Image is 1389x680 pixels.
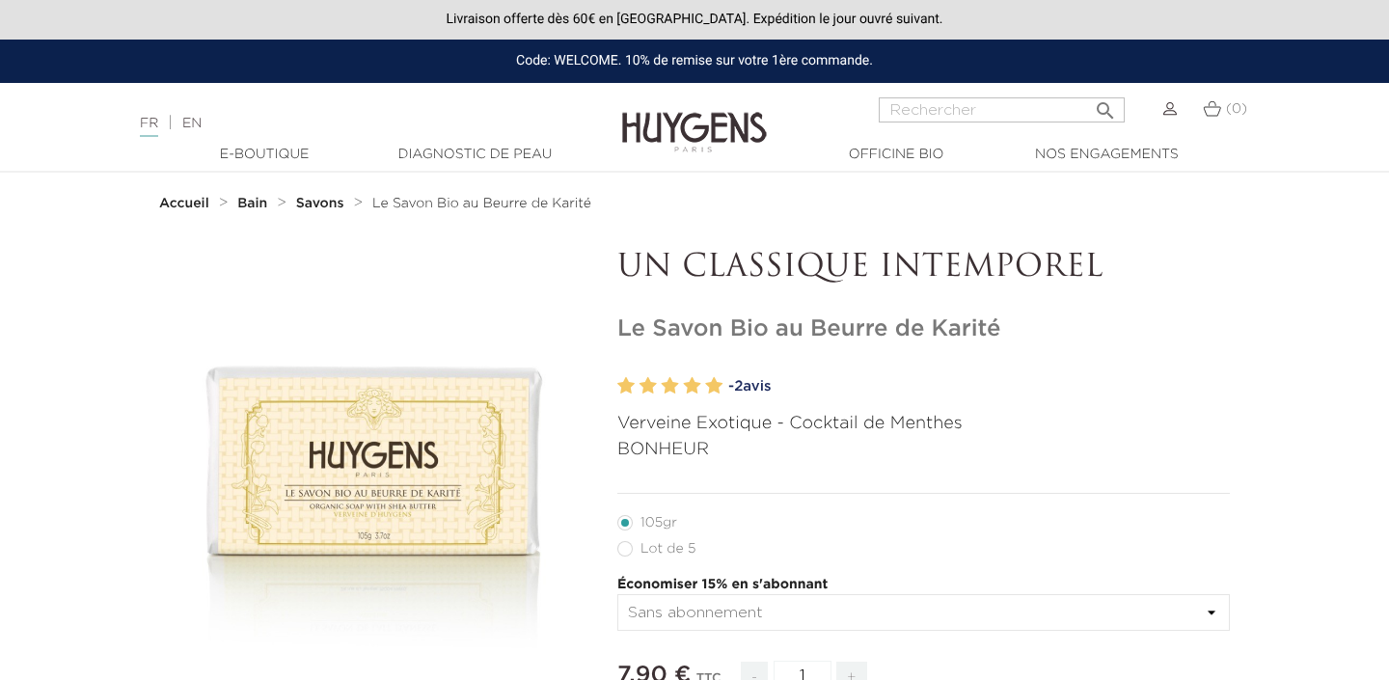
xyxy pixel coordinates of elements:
a: Savons [296,196,349,211]
a: EN [182,117,202,130]
img: Huygens [622,81,767,155]
a: E-Boutique [168,145,361,165]
a: Nos engagements [1010,145,1203,165]
span: (0) [1226,102,1247,116]
label: 1 [617,372,635,400]
label: 4 [683,372,700,400]
label: 3 [662,372,679,400]
span: 2 [734,379,743,394]
p: UN CLASSIQUE INTEMPOREL [617,250,1230,286]
a: -2avis [728,372,1230,401]
span: Le Savon Bio au Beurre de Karité [372,197,591,210]
p: Verveine Exotique - Cocktail de Menthes [617,411,1230,437]
input: Rechercher [879,97,1125,122]
p: BONHEUR [617,437,1230,463]
strong: Bain [237,197,267,210]
a: Le Savon Bio au Beurre de Karité [372,196,591,211]
a: Accueil [159,196,213,211]
i:  [1094,94,1117,117]
label: 2 [640,372,657,400]
div: | [130,112,564,135]
p: Économiser 15% en s'abonnant [617,575,1230,595]
a: FR [140,117,158,137]
label: Lot de 5 [617,541,719,557]
a: Diagnostic de peau [378,145,571,165]
label: 105gr [617,515,700,530]
strong: Accueil [159,197,209,210]
strong: Savons [296,197,344,210]
button:  [1088,92,1123,118]
a: Officine Bio [800,145,993,165]
label: 5 [705,372,722,400]
a: Bain [237,196,272,211]
h1: Le Savon Bio au Beurre de Karité [617,315,1230,343]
